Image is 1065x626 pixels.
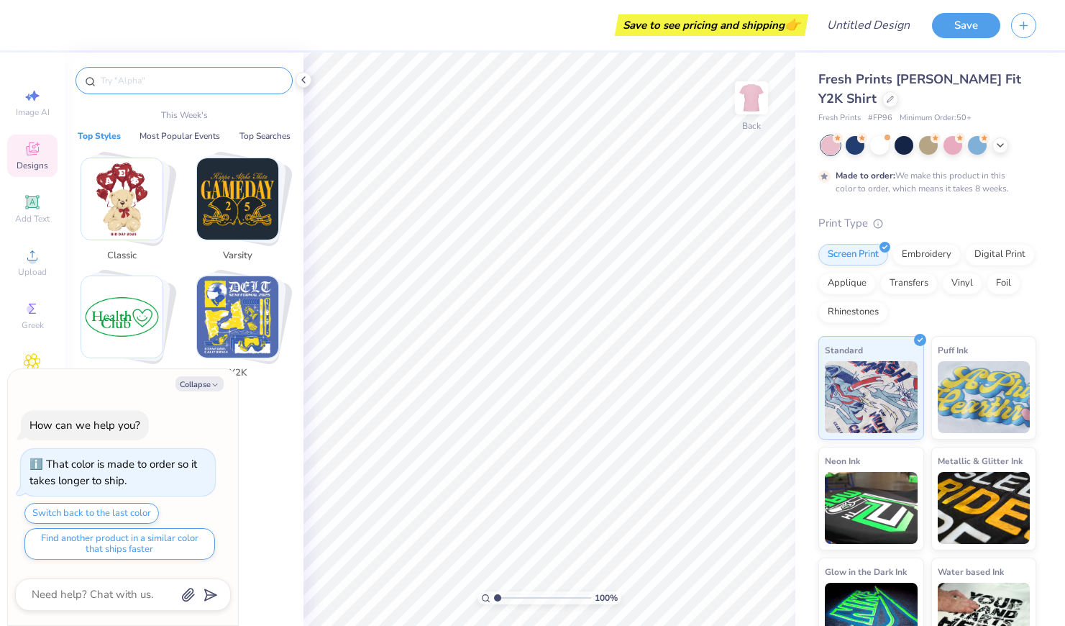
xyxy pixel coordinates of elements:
input: Untitled Design [815,11,921,40]
span: Puff Ink [938,343,968,358]
img: Classic [81,158,163,240]
img: Minimalist [81,276,163,358]
button: Find another product in a similar color that ships faster [24,528,215,560]
span: Image AI [16,106,50,118]
strong: Made to order: [836,170,895,181]
span: Minimum Order: 50 + [900,112,972,124]
span: Add Text [15,213,50,224]
span: Classic [99,249,145,263]
div: Save to see pricing and shipping [618,14,805,36]
span: Glow in the Dark Ink [825,564,907,579]
div: That color is made to order so it takes longer to ship. [29,457,197,488]
img: Metallic & Glitter Ink [938,472,1030,544]
span: Neon Ink [825,453,860,468]
img: Standard [825,361,918,433]
span: Y2K [214,366,261,381]
input: Try "Alpha" [99,73,283,88]
p: This Week's [161,109,208,122]
div: Back [742,119,761,132]
span: 100 % [595,591,618,604]
div: Transfers [880,273,938,294]
span: Clipart & logos [7,373,58,396]
button: Save [932,13,1000,38]
span: Metallic & Glitter Ink [938,453,1023,468]
div: Rhinestones [818,301,888,323]
span: # FP96 [868,112,892,124]
span: Water based Ink [938,564,1004,579]
div: Print Type [818,215,1036,232]
div: Embroidery [892,244,961,266]
span: Designs [17,160,48,171]
img: Puff Ink [938,361,1030,433]
img: Y2K [197,276,278,358]
div: Digital Print [965,244,1035,266]
button: Stack Card Button Minimalist [72,276,180,386]
span: Minimalist [99,366,145,381]
span: 👉 [785,16,800,33]
div: Vinyl [942,273,982,294]
span: Fresh Prints [PERSON_NAME] Fit Y2K Shirt [818,71,1021,107]
div: Foil [987,273,1020,294]
span: Standard [825,343,863,358]
div: Screen Print [818,244,888,266]
span: Upload [18,266,47,278]
button: Stack Card Button Y2K [188,276,296,386]
img: Neon Ink [825,472,918,544]
div: We make this product in this color to order, which means it takes 8 weeks. [836,169,1013,195]
span: Varsity [214,249,261,263]
button: Stack Card Button Varsity [188,158,296,268]
span: Greek [22,319,44,331]
div: How can we help you? [29,418,140,432]
img: Back [737,83,766,112]
div: Applique [818,273,876,294]
img: Varsity [197,158,278,240]
button: Switch back to the last color [24,503,159,524]
button: Collapse [175,376,224,391]
button: Most Popular Events [135,129,224,143]
button: Top Searches [235,129,295,143]
span: Fresh Prints [818,112,861,124]
button: Top Styles [73,129,125,143]
button: Stack Card Button Classic [72,158,180,268]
